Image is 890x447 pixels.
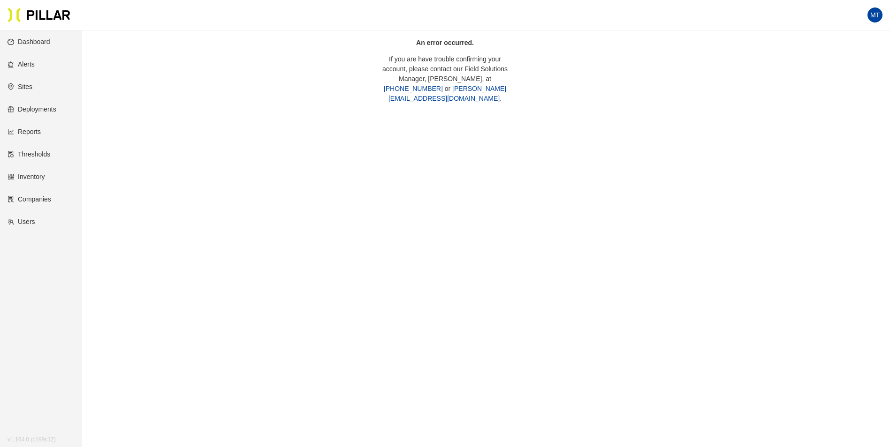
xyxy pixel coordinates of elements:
[8,218,35,225] a: teamUsers
[8,105,56,113] a: giftDeployments
[8,195,51,203] a: solutionCompanies
[8,150,50,158] a: exceptionThresholds
[8,60,35,68] a: alertAlerts
[8,83,32,90] a: environmentSites
[8,7,70,22] img: Pillar Technologies
[380,38,511,48] p: An error occurred.
[8,38,50,45] a: dashboardDashboard
[8,128,41,135] a: line-chartReports
[870,7,880,22] span: MT
[380,54,511,104] p: If you are have trouble confirming your account, please contact our Field Solutions Manager, [PER...
[8,173,45,180] a: qrcodeInventory
[384,85,443,92] a: [PHONE_NUMBER]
